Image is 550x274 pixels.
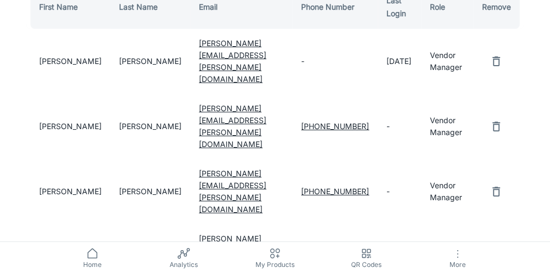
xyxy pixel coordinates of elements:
[421,159,473,224] td: Vendor Manager
[110,94,190,159] td: [PERSON_NAME]
[229,242,321,274] a: My Products
[378,29,421,94] td: [DATE]
[327,260,405,270] span: QR Codes
[199,39,266,84] a: [PERSON_NAME][EMAIL_ADDRESS][PERSON_NAME][DOMAIN_NAME]
[485,181,507,202] button: remove user
[26,29,110,94] td: [PERSON_NAME]
[301,187,369,196] a: [PHONE_NUMBER]
[412,242,503,274] button: More
[110,159,190,224] td: [PERSON_NAME]
[421,94,473,159] td: Vendor Manager
[145,260,223,270] span: Analytics
[53,260,132,270] span: Home
[321,242,412,274] a: QR Codes
[421,29,473,94] td: Vendor Manager
[138,242,229,274] a: Analytics
[301,122,369,131] a: [PHONE_NUMBER]
[26,94,110,159] td: [PERSON_NAME]
[236,260,314,270] span: My Products
[292,29,378,94] td: -
[378,159,421,224] td: -
[199,104,266,149] a: [PERSON_NAME][EMAIL_ADDRESS][PERSON_NAME][DOMAIN_NAME]
[26,159,110,224] td: [PERSON_NAME]
[199,169,266,214] a: [PERSON_NAME][EMAIL_ADDRESS][PERSON_NAME][DOMAIN_NAME]
[47,242,138,274] a: Home
[485,50,507,72] button: remove user
[110,29,190,94] td: [PERSON_NAME]
[485,116,507,137] button: remove user
[378,94,421,159] td: -
[418,260,497,269] span: More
